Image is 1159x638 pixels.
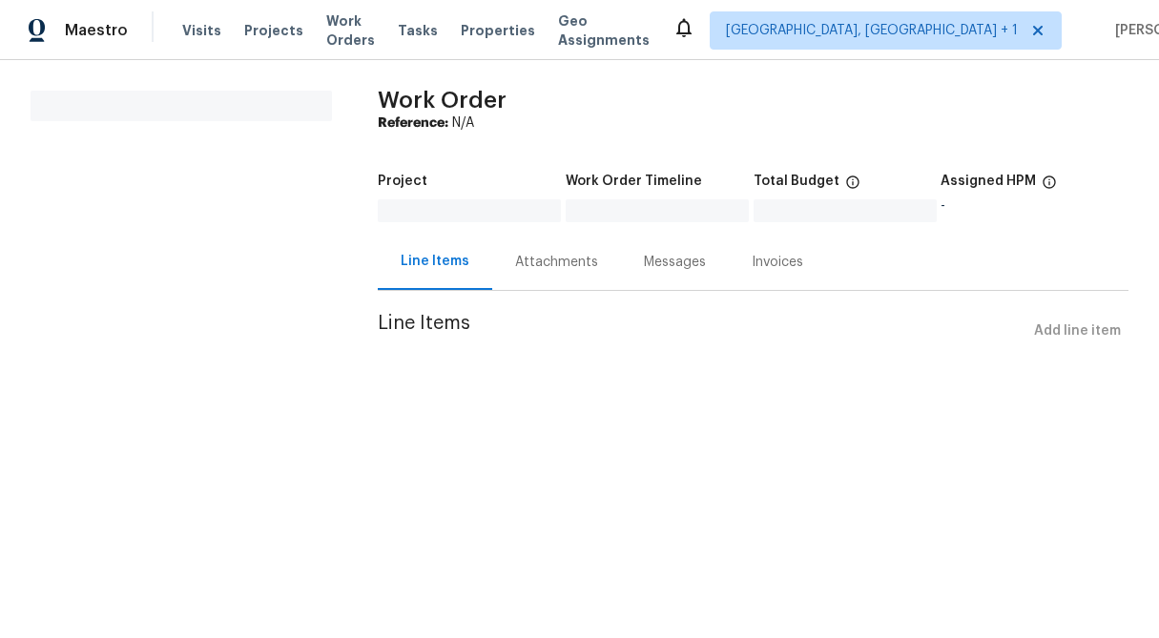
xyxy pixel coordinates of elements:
span: Line Items [378,314,1026,349]
span: Properties [461,21,535,40]
span: Work Orders [326,11,375,50]
div: - [941,199,1128,213]
div: Invoices [752,253,803,272]
span: The total cost of line items that have been proposed by Opendoor. This sum includes line items th... [845,175,860,199]
span: The hpm assigned to this work order. [1042,175,1057,199]
span: Geo Assignments [558,11,650,50]
div: Messages [644,253,706,272]
div: N/A [378,113,1128,133]
h5: Assigned HPM [941,175,1036,188]
span: Projects [244,21,303,40]
h5: Work Order Timeline [566,175,702,188]
div: Line Items [401,252,469,271]
h5: Project [378,175,427,188]
span: Tasks [398,24,438,37]
span: [GEOGRAPHIC_DATA], [GEOGRAPHIC_DATA] + 1 [726,21,1018,40]
b: Reference: [378,116,448,130]
span: Maestro [65,21,128,40]
div: Attachments [515,253,598,272]
h5: Total Budget [754,175,839,188]
span: Visits [182,21,221,40]
span: Work Order [378,89,507,112]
